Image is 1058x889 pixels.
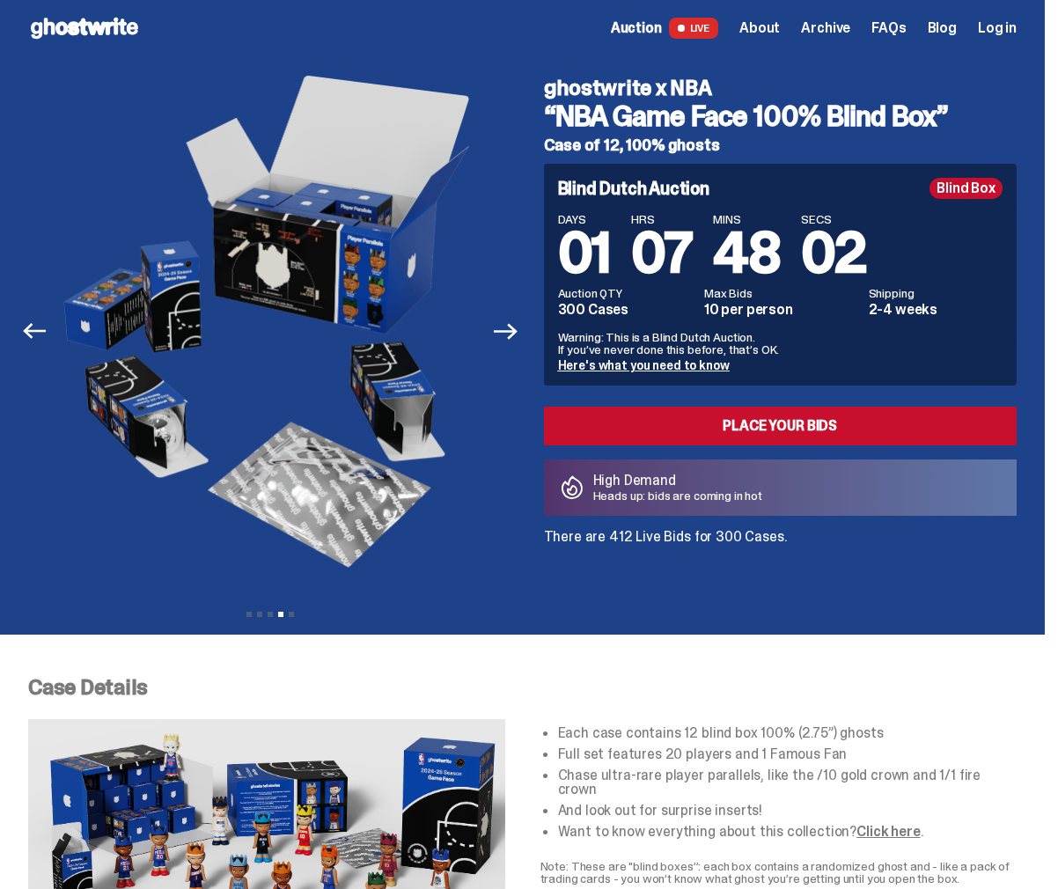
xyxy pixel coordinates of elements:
a: Click here [856,822,920,841]
li: Full set features 20 players and 1 Famous Fan [558,747,1018,761]
h4: ghostwrite x NBA [544,77,1018,99]
img: NBA-Hero-4.png [59,63,481,591]
a: Auction LIVE [611,18,718,39]
a: FAQs [871,21,906,35]
li: Each case contains 12 blind box 100% (2.75”) ghosts [558,726,1018,740]
button: View slide 1 [246,612,252,617]
a: Place your Bids [544,407,1018,445]
p: Warning: This is a Blind Dutch Auction. If you’ve never done this before, that’s OK. [558,331,1003,356]
h4: Blind Dutch Auction [558,180,709,197]
div: Blind Box [929,178,1003,199]
span: 02 [801,217,867,290]
li: And look out for surprise inserts! [558,804,1018,818]
li: Want to know everything about this collection? . [558,825,1018,839]
span: 07 [631,217,692,290]
button: View slide 5 [289,612,294,617]
span: 01 [558,217,611,290]
dt: Shipping [869,287,1003,299]
dt: Max Bids [704,287,858,299]
h5: Case of 12, 100% ghosts [544,137,1018,153]
li: Chase ultra-rare player parallels, like the /10 gold crown and 1/1 fire crown [558,768,1018,797]
dt: Auction QTY [558,287,694,299]
p: High Demand [593,474,763,488]
dd: 300 Cases [558,303,694,317]
dd: 10 per person [704,303,858,317]
span: Auction [611,21,662,35]
span: SECS [801,213,867,225]
span: HRS [631,213,692,225]
button: View slide 3 [268,612,273,617]
span: 48 [713,217,780,290]
button: View slide 2 [257,612,262,617]
dd: 2-4 weeks [869,303,1003,317]
a: About [739,21,780,35]
p: Note: These are "blind boxes”: each box contains a randomized ghost and - like a pack of trading ... [540,860,1018,885]
button: View slide 4 [278,612,283,617]
a: Archive [801,21,850,35]
span: LIVE [669,18,719,39]
p: Heads up: bids are coming in hot [593,489,763,502]
button: Next [487,312,525,350]
p: Case Details [28,677,1017,698]
button: Previous [15,312,54,350]
a: Blog [928,21,957,35]
h3: “NBA Game Face 100% Blind Box” [544,102,1018,130]
span: DAYS [558,213,611,225]
a: Log in [978,21,1017,35]
p: There are 412 Live Bids for 300 Cases. [544,530,1018,544]
span: MINS [713,213,780,225]
a: Here's what you need to know [558,357,730,373]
